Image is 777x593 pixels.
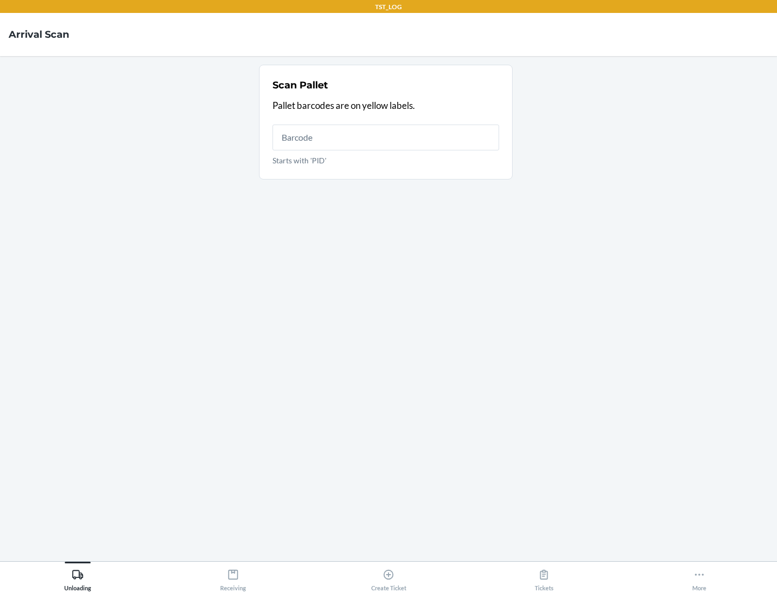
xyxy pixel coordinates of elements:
[155,562,311,591] button: Receiving
[371,564,406,591] div: Create Ticket
[272,78,328,92] h2: Scan Pallet
[272,155,499,166] p: Starts with 'PID'
[272,125,499,150] input: Starts with 'PID'
[9,27,69,42] h4: Arrival Scan
[692,564,706,591] div: More
[220,564,246,591] div: Receiving
[375,2,402,12] p: TST_LOG
[311,562,466,591] button: Create Ticket
[64,564,91,591] div: Unloading
[535,564,554,591] div: Tickets
[622,562,777,591] button: More
[466,562,622,591] button: Tickets
[272,99,499,113] p: Pallet barcodes are on yellow labels.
